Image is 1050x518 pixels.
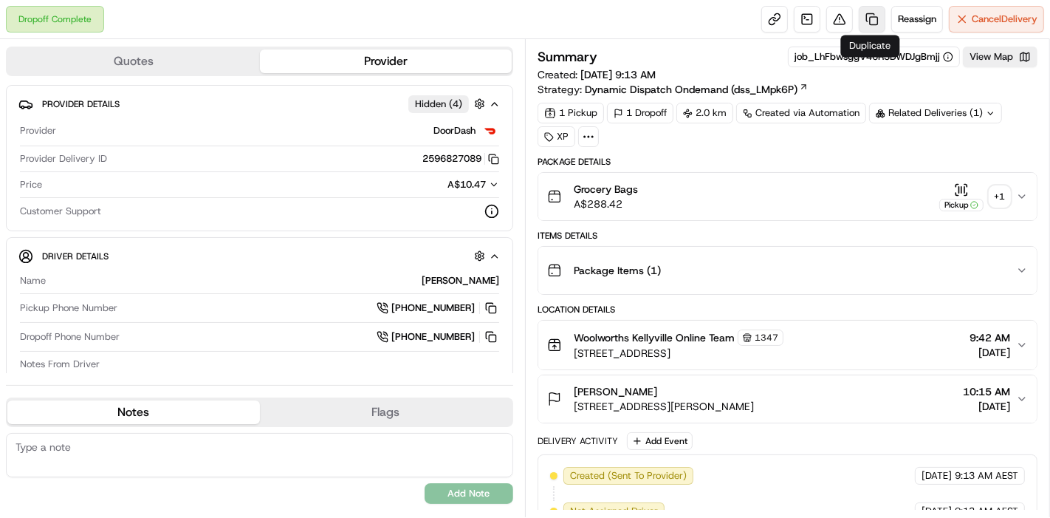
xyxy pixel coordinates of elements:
button: View Map [963,47,1037,67]
a: Dynamic Dispatch Ondemand (dss_LMpk6P) [585,82,809,97]
span: Pickup Phone Number [20,301,117,315]
span: Woolworths Kellyville Online Team [574,330,735,345]
div: [PERSON_NAME] [52,274,499,287]
span: Notes From Driver [20,358,100,371]
span: Hidden ( 4 ) [415,98,462,111]
button: Flags [260,401,512,424]
h3: Summary [538,50,597,64]
button: Notes [7,401,260,424]
div: Package Details [538,156,1037,168]
div: 1 Dropoff [607,103,673,123]
div: Related Deliveries (1) [869,103,1002,123]
button: job_LhFbwsggV46R3DWDJgBmjj [795,50,953,64]
button: Woolworths Kellyville Online Team1347[STREET_ADDRESS]9:42 AM[DATE] [538,321,1037,369]
span: Dropoff Phone Number [20,330,120,344]
button: Provider [260,50,512,73]
button: Add Event [627,432,693,450]
span: Name [20,274,46,287]
button: Grocery BagsA$288.42Pickup+1 [538,173,1037,220]
span: Provider [20,124,56,137]
span: DoorDash [433,124,476,137]
div: Strategy: [538,82,809,97]
span: [STREET_ADDRESS][PERSON_NAME] [574,399,754,414]
div: Duplicate [841,35,900,57]
span: [PHONE_NUMBER] [391,301,475,315]
a: Created via Automation [736,103,866,123]
button: Pickup+1 [939,183,1010,211]
div: Items Details [538,230,1037,242]
span: [DATE] [922,505,952,518]
span: [PERSON_NAME] [574,384,657,399]
button: 2596827089 [422,152,499,166]
span: [DATE] [970,345,1010,360]
span: Cancel Delivery [972,13,1037,26]
span: 1347 [755,332,778,344]
span: [DATE] 9:13 AM [580,68,656,81]
span: [STREET_ADDRESS] [574,346,783,361]
a: [PHONE_NUMBER] [377,329,499,345]
span: A$10.47 [447,178,486,191]
button: Quotes [7,50,260,73]
div: Location Details [538,304,1037,316]
span: Dynamic Dispatch Ondemand (dss_LMpk6P) [585,82,797,97]
button: A$10.47 [369,178,499,191]
span: [DATE] [922,469,952,483]
span: Provider Details [42,98,120,110]
button: Driver Details [18,244,501,268]
span: 9:42 AM [970,330,1010,345]
span: A$288.42 [574,197,638,211]
button: Hidden (4) [408,95,489,113]
span: Price [20,178,42,191]
span: Provider Delivery ID [20,152,107,166]
span: [DATE] [963,399,1010,414]
button: [PERSON_NAME][STREET_ADDRESS][PERSON_NAME]10:15 AM[DATE] [538,375,1037,423]
div: + 1 [989,186,1010,207]
span: Grocery Bags [574,182,638,197]
span: Not Assigned Driver [570,505,658,518]
button: CancelDelivery [949,6,1044,33]
span: Customer Support [20,205,101,218]
span: 10:15 AM [963,384,1010,399]
img: doordash_logo_v2.png [481,122,499,140]
span: Driver Details [42,251,109,262]
span: 9:13 AM AEST [955,469,1018,483]
a: [PHONE_NUMBER] [377,300,499,316]
button: Pickup [939,183,984,211]
span: Created (Sent To Provider) [570,469,687,483]
span: Created: [538,67,656,82]
div: 2.0 km [676,103,733,123]
div: Delivery Activity [538,435,618,447]
button: Provider DetailsHidden (4) [18,92,501,116]
span: 9:13 AM AEST [955,505,1018,518]
span: [PHONE_NUMBER] [391,330,475,344]
span: Reassign [898,13,936,26]
button: Reassign [891,6,943,33]
span: Package Items ( 1 ) [574,263,661,278]
div: Pickup [939,199,984,211]
div: XP [538,126,575,147]
button: Package Items (1) [538,247,1037,294]
div: 1 Pickup [538,103,604,123]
